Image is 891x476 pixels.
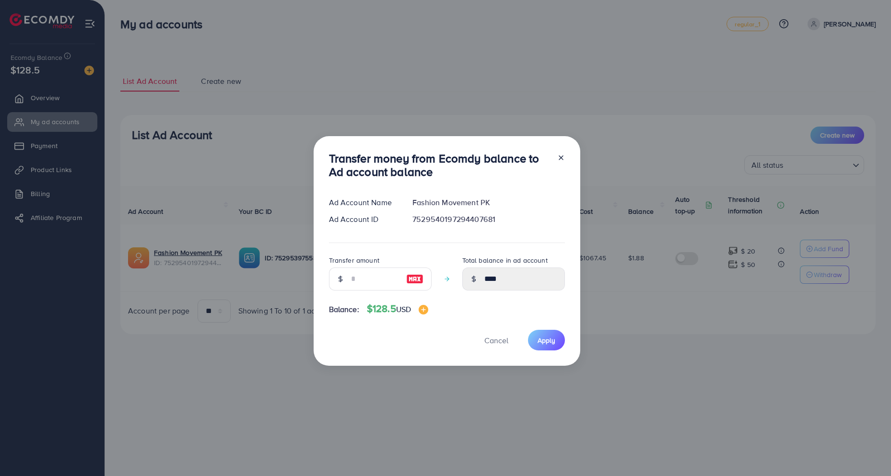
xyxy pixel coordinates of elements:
[419,305,428,314] img: image
[528,330,565,350] button: Apply
[462,255,548,265] label: Total balance in ad account
[329,151,550,179] h3: Transfer money from Ecomdy balance to Ad account balance
[538,336,555,345] span: Apply
[321,214,405,225] div: Ad Account ID
[367,303,428,315] h4: $128.5
[329,255,379,265] label: Transfer amount
[329,304,359,315] span: Balance:
[484,335,508,346] span: Cancel
[405,197,572,208] div: Fashion Movement PK
[472,330,520,350] button: Cancel
[406,273,423,285] img: image
[405,214,572,225] div: 7529540197294407681
[396,304,411,314] span: USD
[321,197,405,208] div: Ad Account Name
